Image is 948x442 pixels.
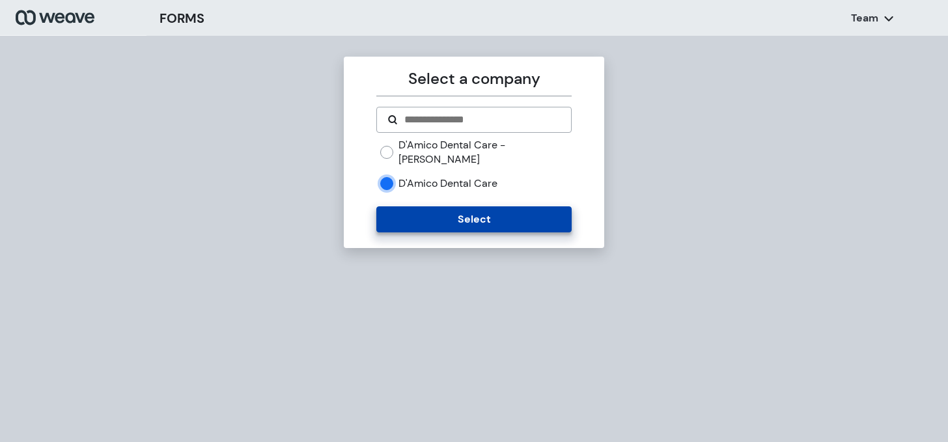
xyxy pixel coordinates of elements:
[398,138,571,166] label: D'Amico Dental Care - [PERSON_NAME]
[398,176,497,191] label: D'Amico Dental Care
[376,67,571,90] p: Select a company
[376,206,571,232] button: Select
[403,112,560,128] input: Search
[851,11,878,25] p: Team
[160,8,204,28] h3: FORMS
